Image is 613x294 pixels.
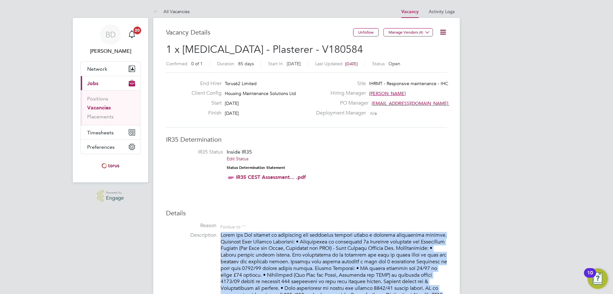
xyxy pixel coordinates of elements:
[369,91,406,96] span: [PERSON_NAME]
[133,27,141,34] span: 20
[268,61,283,67] label: Start In
[345,61,358,67] span: [DATE]
[87,66,107,72] span: Network
[81,140,140,154] button: Preferences
[220,222,246,230] div: For due to ""
[227,156,248,162] a: Edit Status
[238,61,254,67] span: 85 days
[73,18,148,182] nav: Main navigation
[225,110,239,116] span: [DATE]
[587,268,608,289] button: Open Resource Center, 10 new notifications
[80,47,140,55] span: Brendan Day
[166,28,353,36] h3: Vacancy Details
[353,28,379,36] button: Unfollow
[315,61,343,67] label: Last Updated
[106,195,124,201] span: Engage
[87,105,111,111] a: Vacancies
[429,9,455,14] a: Activity Logs
[81,62,140,76] button: Network
[227,165,285,170] strong: Status Determination Statement
[87,114,114,120] a: Placements
[87,80,98,86] span: Jobs
[191,61,203,67] span: 0 of 1
[312,90,366,97] label: Hiring Manager
[81,76,140,90] button: Jobs
[225,100,239,106] span: [DATE]
[166,209,447,217] h3: Details
[389,61,400,67] span: Open
[401,9,419,14] a: Vacancy
[81,125,140,139] button: Timesheets
[312,110,366,116] label: Deployment Manager
[370,110,377,116] span: n/a
[105,30,116,39] span: BD
[236,174,306,180] a: IR35 CEST Assessment... .pdf
[225,81,257,86] span: Torus62 Limited
[80,161,140,171] a: Go to home page
[166,43,363,56] span: 1 x [MEDICAL_DATA] - Plasterer - V180584
[372,61,385,67] label: Status
[97,190,124,202] a: Powered byEngage
[287,61,301,67] span: [DATE]
[587,273,593,281] div: 10
[186,100,222,107] label: Start
[166,135,447,144] h3: IR35 Determination
[153,9,190,14] a: All Vacancies
[369,81,448,86] span: IHRMT - Responsive maintenance - IHC
[166,232,216,239] label: Description
[383,28,433,36] button: Manage Vendors (4)
[125,24,138,45] a: 20
[99,161,122,171] img: torus-logo-retina.png
[217,61,234,67] label: Duration
[172,149,223,155] label: IR35 Status
[87,130,114,136] span: Timesheets
[81,90,140,125] div: Jobs
[225,91,296,96] span: Housing Maintenance Solutions Ltd
[87,96,108,102] a: Positions
[372,100,482,106] span: [EMAIL_ADDRESS][DOMAIN_NAME] working@toru…
[87,144,115,150] span: Preferences
[312,100,368,107] label: PO Manager
[166,222,216,229] label: Reason
[186,90,222,97] label: Client Config
[312,80,366,87] label: Site
[80,24,140,55] a: BD[PERSON_NAME]
[227,149,252,155] span: Inside IR35
[186,80,222,87] label: End Hirer
[106,190,124,195] span: Powered by
[166,61,187,67] label: Confirmed
[186,110,222,116] label: Finish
